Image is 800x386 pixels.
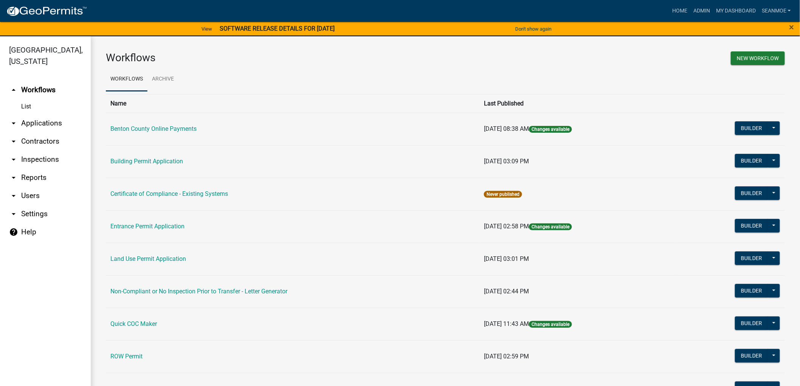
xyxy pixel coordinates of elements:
[110,223,184,230] a: Entrance Permit Application
[789,22,794,33] span: ×
[735,154,768,167] button: Builder
[110,255,186,262] a: Land Use Permit Application
[484,353,529,360] span: [DATE] 02:59 PM
[529,223,572,230] span: Changes available
[484,320,529,327] span: [DATE] 11:43 AM
[484,223,529,230] span: [DATE] 02:58 PM
[713,4,759,18] a: My Dashboard
[9,85,18,95] i: arrow_drop_up
[110,320,157,327] a: Quick COC Maker
[759,4,794,18] a: SeanMoe
[789,23,794,32] button: Close
[735,186,768,200] button: Builder
[110,158,183,165] a: Building Permit Application
[484,158,529,165] span: [DATE] 03:09 PM
[110,288,287,295] a: Non-Compliant or No Inspection Prior to Transfer - Letter Generator
[220,25,335,32] strong: SOFTWARE RELEASE DETAILS FOR [DATE]
[484,255,529,262] span: [DATE] 03:01 PM
[512,23,555,35] button: Don't show again
[484,191,522,198] span: Never published
[106,67,147,91] a: Workflows
[110,125,197,132] a: Benton County Online Payments
[106,94,479,113] th: Name
[669,4,690,18] a: Home
[735,219,768,233] button: Builder
[9,173,18,182] i: arrow_drop_down
[147,67,178,91] a: Archive
[735,349,768,363] button: Builder
[529,126,572,133] span: Changes available
[9,155,18,164] i: arrow_drop_down
[735,251,768,265] button: Builder
[110,353,143,360] a: ROW Permit
[484,288,529,295] span: [DATE] 02:44 PM
[9,209,18,219] i: arrow_drop_down
[690,4,713,18] a: Admin
[529,321,572,328] span: Changes available
[731,51,785,65] button: New Workflow
[735,284,768,298] button: Builder
[106,51,440,64] h3: Workflows
[110,190,228,197] a: Certificate of Compliance - Existing Systems
[198,23,215,35] a: View
[735,316,768,330] button: Builder
[9,119,18,128] i: arrow_drop_down
[484,125,529,132] span: [DATE] 08:38 AM
[9,137,18,146] i: arrow_drop_down
[9,228,18,237] i: help
[479,94,675,113] th: Last Published
[735,121,768,135] button: Builder
[9,191,18,200] i: arrow_drop_down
